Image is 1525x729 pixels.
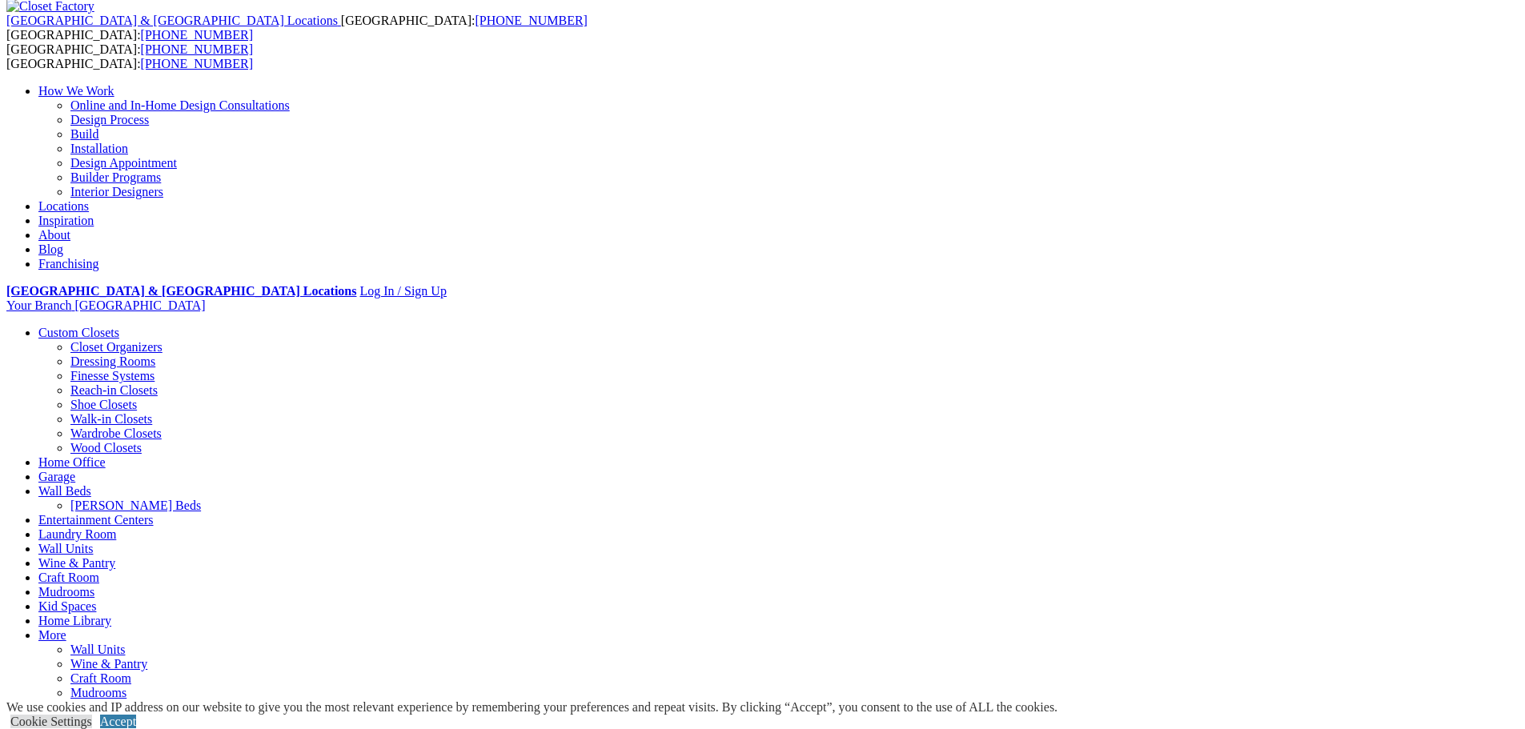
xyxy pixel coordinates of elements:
[141,42,253,56] a: [PHONE_NUMBER]
[38,242,63,256] a: Blog
[38,228,70,242] a: About
[38,542,93,555] a: Wall Units
[6,14,588,42] span: [GEOGRAPHIC_DATA]: [GEOGRAPHIC_DATA]:
[6,284,356,298] a: [GEOGRAPHIC_DATA] & [GEOGRAPHIC_DATA] Locations
[10,715,92,728] a: Cookie Settings
[70,398,137,411] a: Shoe Closets
[70,113,149,126] a: Design Process
[141,28,253,42] a: [PHONE_NUMBER]
[38,484,91,498] a: Wall Beds
[70,412,152,426] a: Walk-in Closets
[6,14,338,27] span: [GEOGRAPHIC_DATA] & [GEOGRAPHIC_DATA] Locations
[38,470,75,483] a: Garage
[70,354,155,368] a: Dressing Rooms
[70,499,201,512] a: [PERSON_NAME] Beds
[70,441,142,455] a: Wood Closets
[6,14,341,27] a: [GEOGRAPHIC_DATA] & [GEOGRAPHIC_DATA] Locations
[38,214,94,227] a: Inspiration
[6,298,71,312] span: Your Branch
[100,715,136,728] a: Accept
[70,686,126,699] a: Mudrooms
[38,527,116,541] a: Laundry Room
[38,257,99,270] a: Franchising
[6,298,206,312] a: Your Branch [GEOGRAPHIC_DATA]
[141,57,253,70] a: [PHONE_NUMBER]
[74,298,205,312] span: [GEOGRAPHIC_DATA]
[38,599,96,613] a: Kid Spaces
[38,585,94,599] a: Mudrooms
[475,14,587,27] a: [PHONE_NUMBER]
[70,427,162,440] a: Wardrobe Closets
[359,284,446,298] a: Log In / Sign Up
[38,84,114,98] a: How We Work
[70,127,99,141] a: Build
[70,369,155,383] a: Finesse Systems
[70,185,163,198] a: Interior Designers
[70,383,158,397] a: Reach-in Closets
[70,170,161,184] a: Builder Programs
[38,455,106,469] a: Home Office
[38,513,154,527] a: Entertainment Centers
[6,700,1057,715] div: We use cookies and IP address on our website to give you the most relevant experience by remember...
[70,657,147,671] a: Wine & Pantry
[70,671,131,685] a: Craft Room
[70,340,163,354] a: Closet Organizers
[70,156,177,170] a: Design Appointment
[38,628,66,642] a: More menu text will display only on big screen
[38,199,89,213] a: Locations
[70,142,128,155] a: Installation
[38,614,111,627] a: Home Library
[70,98,290,112] a: Online and In-Home Design Consultations
[70,643,125,656] a: Wall Units
[6,42,253,70] span: [GEOGRAPHIC_DATA]: [GEOGRAPHIC_DATA]:
[38,326,119,339] a: Custom Closets
[38,556,115,570] a: Wine & Pantry
[38,571,99,584] a: Craft Room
